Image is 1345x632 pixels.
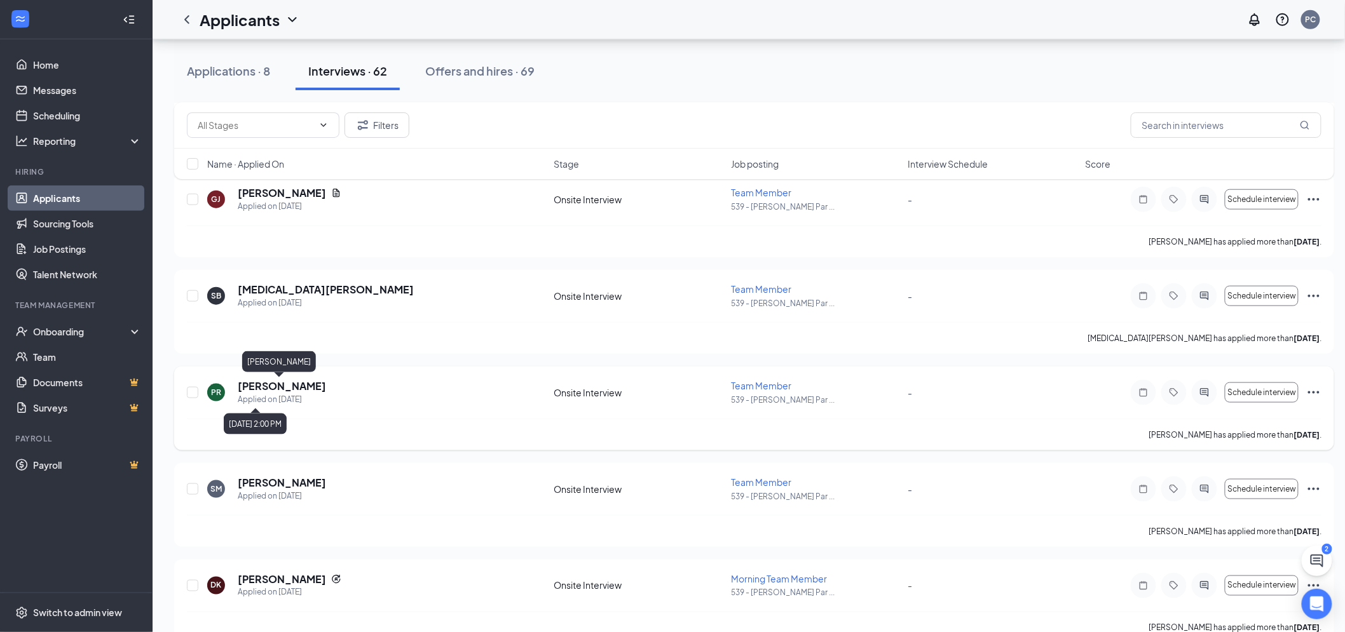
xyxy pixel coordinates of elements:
div: Applied on [DATE] [238,393,326,406]
span: Stage [554,158,579,170]
h5: [PERSON_NAME] [238,476,326,490]
button: Schedule interview [1225,382,1299,403]
span: Team Member [731,380,791,391]
span: - [908,483,913,495]
p: 539 - [PERSON_NAME] Par ... [731,201,901,212]
svg: Document [331,188,341,198]
b: [DATE] [1294,237,1320,246]
span: - [908,290,913,302]
span: Schedule interview [1227,485,1296,494]
svg: Notifications [1247,12,1262,27]
div: Onsite Interview [554,386,723,399]
svg: UserCheck [15,325,28,338]
b: [DATE] [1294,430,1320,440]
h5: [PERSON_NAME] [238,572,326,586]
svg: Settings [15,607,28,619]
h5: [MEDICAL_DATA][PERSON_NAME] [238,283,414,297]
div: Onsite Interview [554,579,723,592]
svg: Ellipses [1306,481,1321,497]
button: Schedule interview [1225,575,1299,596]
svg: Collapse [123,13,135,26]
button: Schedule interview [1225,479,1299,499]
span: Name · Applied On [207,158,284,170]
svg: ChevronDown [285,12,300,27]
span: Interview Schedule [908,158,988,170]
a: Sourcing Tools [33,211,142,236]
div: [DATE] 2:00 PM [224,413,287,434]
button: Schedule interview [1225,286,1299,306]
svg: WorkstreamLogo [14,13,27,25]
div: SB [211,290,221,301]
div: Applied on [DATE] [238,297,414,309]
p: 539 - [PERSON_NAME] Par ... [731,491,901,502]
svg: Note [1136,581,1151,591]
div: Team Management [15,300,139,311]
a: Home [33,52,142,77]
div: Applied on [DATE] [238,490,326,502]
span: Schedule interview [1227,292,1296,300]
h5: [PERSON_NAME] [238,379,326,393]
input: Search in interviews [1131,112,1321,138]
input: All Stages [198,118,313,132]
div: Interviews · 62 [308,63,387,79]
a: PayrollCrown [33,452,142,478]
span: Team Member [731,283,791,295]
svg: Tag [1166,484,1182,494]
div: PR [211,387,221,398]
div: Open Intercom Messenger [1302,589,1332,619]
div: Hiring [15,166,139,177]
p: [PERSON_NAME] has applied more than . [1149,236,1321,247]
svg: QuestionInfo [1275,12,1290,27]
span: Team Member [731,187,791,198]
svg: Ellipses [1306,578,1321,593]
svg: MagnifyingGlass [1300,120,1310,130]
a: SurveysCrown [33,395,142,420]
svg: Note [1136,387,1151,398]
div: Onsite Interview [554,483,723,495]
svg: ChevronDown [318,120,329,130]
span: Team Member [731,476,791,488]
p: [MEDICAL_DATA][PERSON_NAME] has applied more than . [1088,333,1321,344]
button: Filter Filters [345,112,409,138]
p: 539 - [PERSON_NAME] Par ... [731,394,901,405]
div: [PERSON_NAME] [242,351,316,372]
div: Applications · 8 [187,63,270,79]
h1: Applicants [200,9,280,30]
b: [DATE] [1294,333,1320,343]
svg: Analysis [15,135,28,147]
a: Job Postings [33,236,142,262]
svg: ChevronLeft [179,12,195,27]
span: Score [1085,158,1110,170]
div: Payroll [15,433,139,444]
a: Team [33,344,142,370]
a: Applicants [33,185,142,211]
p: 539 - [PERSON_NAME] Par ... [731,588,901,598]
div: Applied on [DATE] [238,586,341,599]
a: DocumentsCrown [33,370,142,395]
span: - [908,387,913,398]
svg: ActiveChat [1197,194,1212,205]
svg: Ellipses [1306,192,1321,207]
svg: Ellipses [1306,288,1321,304]
a: Talent Network [33,262,142,287]
svg: Ellipses [1306,385,1321,400]
span: Morning Team Member [731,573,827,584]
div: Switch to admin view [33,607,122,619]
div: GJ [212,194,221,205]
span: - [908,580,913,591]
svg: ActiveChat [1197,581,1212,591]
button: ChatActive [1302,546,1332,576]
a: Scheduling [33,103,142,128]
svg: ChatActive [1309,553,1325,568]
span: - [908,194,913,205]
span: Schedule interview [1227,581,1296,590]
button: Schedule interview [1225,189,1299,210]
p: [PERSON_NAME] has applied more than . [1149,429,1321,440]
svg: Filter [355,118,371,133]
svg: Tag [1166,581,1182,591]
div: Onsite Interview [554,290,723,302]
svg: Note [1136,194,1151,205]
div: DK [211,580,222,591]
div: Reporting [33,135,142,147]
div: Applied on [DATE] [238,200,341,213]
